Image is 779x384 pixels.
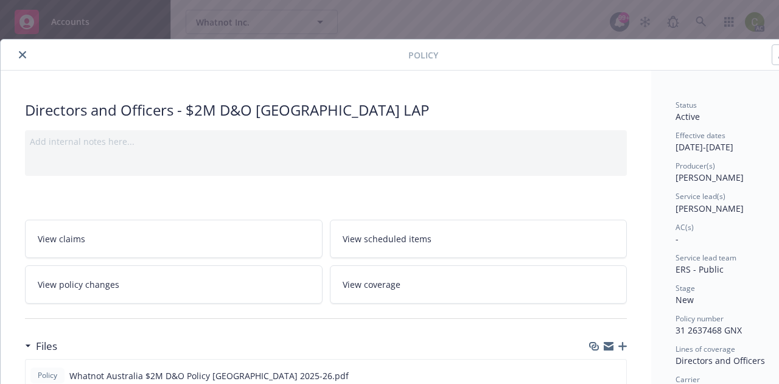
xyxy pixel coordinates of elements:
span: Service lead(s) [676,191,725,201]
button: preview file [610,369,621,382]
a: View coverage [330,265,627,304]
span: New [676,294,694,305]
div: Directors and Officers - $2M D&O [GEOGRAPHIC_DATA] LAP [25,100,627,120]
button: close [15,47,30,62]
span: Policy number [676,313,724,324]
a: View policy changes [25,265,323,304]
span: View scheduled items [343,232,431,245]
span: [PERSON_NAME] [676,172,744,183]
span: Service lead team [676,253,736,263]
h3: Files [36,338,57,354]
a: View claims [25,220,323,258]
span: View coverage [343,278,400,291]
span: ERS - Public [676,264,724,275]
span: Policy [408,49,438,61]
span: Effective dates [676,130,725,141]
span: Policy [35,370,60,381]
span: View claims [38,232,85,245]
span: 31 2637468 GNX [676,324,742,336]
span: AC(s) [676,222,694,232]
button: download file [591,369,601,382]
div: Add internal notes here... [30,135,622,148]
span: Lines of coverage [676,344,735,354]
span: Whatnot Australia $2M D&O Policy [GEOGRAPHIC_DATA] 2025-26.pdf [69,369,349,382]
span: [PERSON_NAME] [676,203,744,214]
span: Stage [676,283,695,293]
span: Producer(s) [676,161,715,171]
a: View scheduled items [330,220,627,258]
span: Active [676,111,700,122]
span: - [676,233,679,245]
div: Files [25,338,57,354]
span: Status [676,100,697,110]
span: View policy changes [38,278,119,291]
